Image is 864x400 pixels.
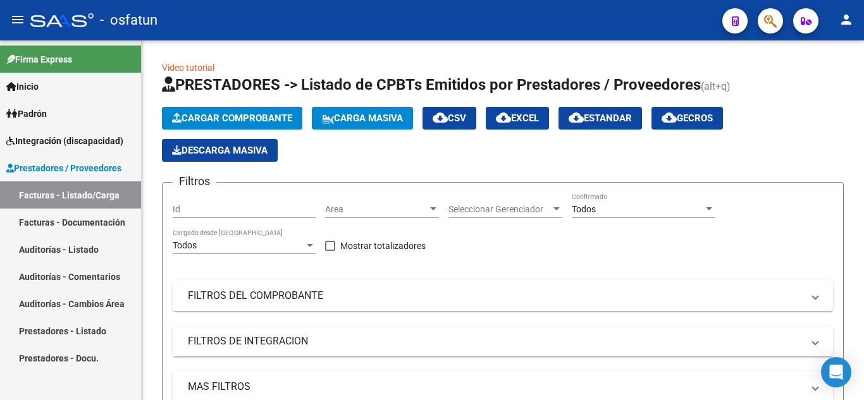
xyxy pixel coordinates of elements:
[496,110,511,125] mat-icon: cloud_download
[569,110,584,125] mat-icon: cloud_download
[162,107,302,130] button: Cargar Comprobante
[496,112,539,124] span: EXCEL
[839,12,854,27] mat-icon: person
[701,80,731,92] span: (alt+q)
[162,76,701,94] span: PRESTADORES -> Listado de CPBTs Emitidos por Prestadores / Proveedores
[651,107,723,130] button: Gecros
[188,380,803,394] mat-panel-title: MAS FILTROS
[662,110,677,125] mat-icon: cloud_download
[173,240,197,250] span: Todos
[559,107,642,130] button: Estandar
[10,12,25,27] mat-icon: menu
[433,112,466,124] span: CSV
[572,204,596,214] span: Todos
[662,112,713,124] span: Gecros
[172,145,268,156] span: Descarga Masiva
[448,204,551,215] span: Seleccionar Gerenciador
[162,139,278,162] app-download-masive: Descarga masiva de comprobantes (adjuntos)
[6,134,123,148] span: Integración (discapacidad)
[162,63,214,73] a: Video tutorial
[312,107,413,130] button: Carga Masiva
[172,112,292,124] span: Cargar Comprobante
[325,204,428,215] span: Area
[423,107,476,130] button: CSV
[6,161,121,175] span: Prestadores / Proveedores
[173,326,833,356] mat-expansion-panel-header: FILTROS DE INTEGRACION
[173,281,833,311] mat-expansion-panel-header: FILTROS DEL COMPROBANTE
[340,238,426,253] span: Mostrar totalizadores
[486,107,549,130] button: EXCEL
[188,289,803,303] mat-panel-title: FILTROS DEL COMPROBANTE
[821,357,851,387] div: Open Intercom Messenger
[6,80,39,94] span: Inicio
[6,52,72,66] span: Firma Express
[322,112,403,124] span: Carga Masiva
[100,6,157,34] span: - osfatun
[6,107,47,121] span: Padrón
[173,173,216,190] h3: Filtros
[569,112,632,124] span: Estandar
[162,139,278,162] button: Descarga Masiva
[188,334,803,348] mat-panel-title: FILTROS DE INTEGRACION
[433,110,448,125] mat-icon: cloud_download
